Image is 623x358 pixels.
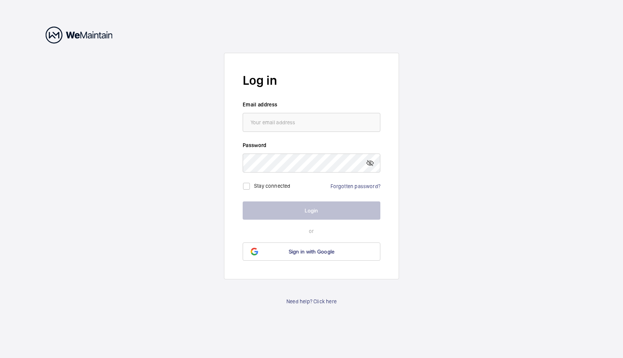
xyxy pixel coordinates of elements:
[243,227,380,235] p: or
[243,71,380,89] h2: Log in
[243,141,380,149] label: Password
[331,183,380,189] a: Forgotten password?
[243,201,380,220] button: Login
[243,113,380,132] input: Your email address
[289,249,335,255] span: Sign in with Google
[286,298,337,305] a: Need help? Click here
[254,183,291,189] label: Stay connected
[243,101,380,108] label: Email address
